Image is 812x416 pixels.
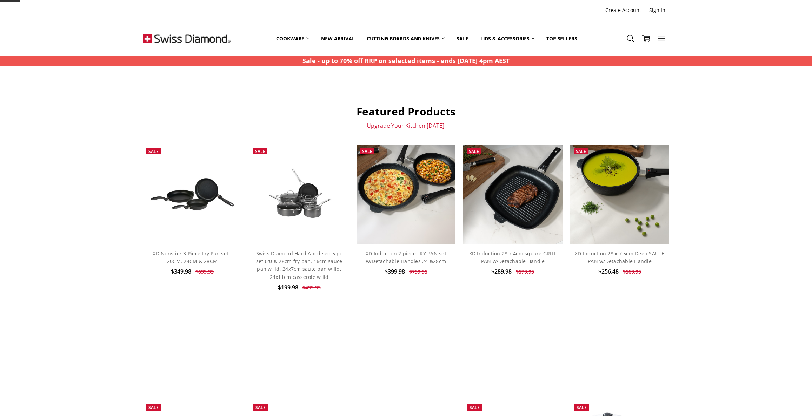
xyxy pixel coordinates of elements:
span: $199.98 [278,283,298,291]
a: Swiss Diamond Hard Anodised 5 pc set (20 & 28cm fry pan, 16cm sauce pan w lid, 24x7cm saute pan w... [249,145,348,243]
span: $799.95 [409,268,427,275]
span: $569.95 [623,268,641,275]
img: XD Induction 2 piece FRY PAN set w/Detachable Handles 24 &28cm [357,145,455,243]
span: Sale [470,404,480,410]
span: $399.98 [385,268,405,275]
a: Create Account [601,5,645,15]
span: Sale [469,148,479,154]
a: New arrival [315,23,360,54]
a: Cookware [270,23,315,54]
strong: Sale - up to 70% off RRP on selected items - ends [DATE] 4pm AEST [302,56,510,65]
img: XD Induction 28 x 7.5cm Deep SAUTE PAN w/Detachable Handle [570,145,669,243]
img: XD Induction 28 x 4cm square GRILL PAN w/Detachable Handle [463,145,562,243]
span: Sale [577,404,587,410]
a: Sign In [645,5,669,15]
a: Swiss Diamond Hard Anodised 5 pc set (20 & 28cm fry pan, 16cm sauce pan w lid, 24x7cm saute pan w... [256,250,342,280]
a: XD Induction 28 x 7.5cm Deep SAUTE PAN w/Detachable Handle [575,250,665,264]
span: Sale [255,404,266,410]
span: Sale [148,148,159,154]
img: Free Shipping On Every Order [143,21,231,56]
a: Top Sellers [540,23,583,54]
a: XD Nonstick 3 Piece Fry Pan set - 20CM, 24CM & 28CM [153,250,232,264]
img: XD Nonstick 3 Piece Fry Pan set - 20CM, 24CM & 28CM [143,169,242,219]
span: $256.48 [598,268,619,275]
a: Sale [451,23,474,54]
a: Cutting boards and knives [361,23,451,54]
p: Fall In Love With Your Kitchen Again [143,362,669,369]
a: XD Induction 2 piece FRY PAN set w/Detachable Handles 24 &28cm [366,250,446,264]
a: Lids & Accessories [474,23,540,54]
a: XD Induction 28 x 4cm square GRILL PAN w/Detachable Handle [469,250,557,264]
h2: Featured Products [143,105,669,118]
span: Sale [255,148,265,154]
span: $499.95 [302,284,321,291]
span: $579.95 [516,268,534,275]
p: Upgrade Your Kitchen [DATE]! [143,122,669,129]
span: Sale [362,148,372,154]
img: Swiss Diamond Hard Anodised 5 pc set (20 & 28cm fry pan, 16cm sauce pan w lid, 24x7cm saute pan w... [249,161,348,227]
span: $289.98 [491,268,512,275]
span: Sale [576,148,586,154]
h2: BEST SELLERS [143,345,669,358]
span: $349.98 [171,268,191,275]
a: XD Nonstick 3 Piece Fry Pan set - 20CM, 24CM & 28CM [143,145,242,243]
span: $699.95 [195,268,214,275]
span: Sale [148,404,159,410]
